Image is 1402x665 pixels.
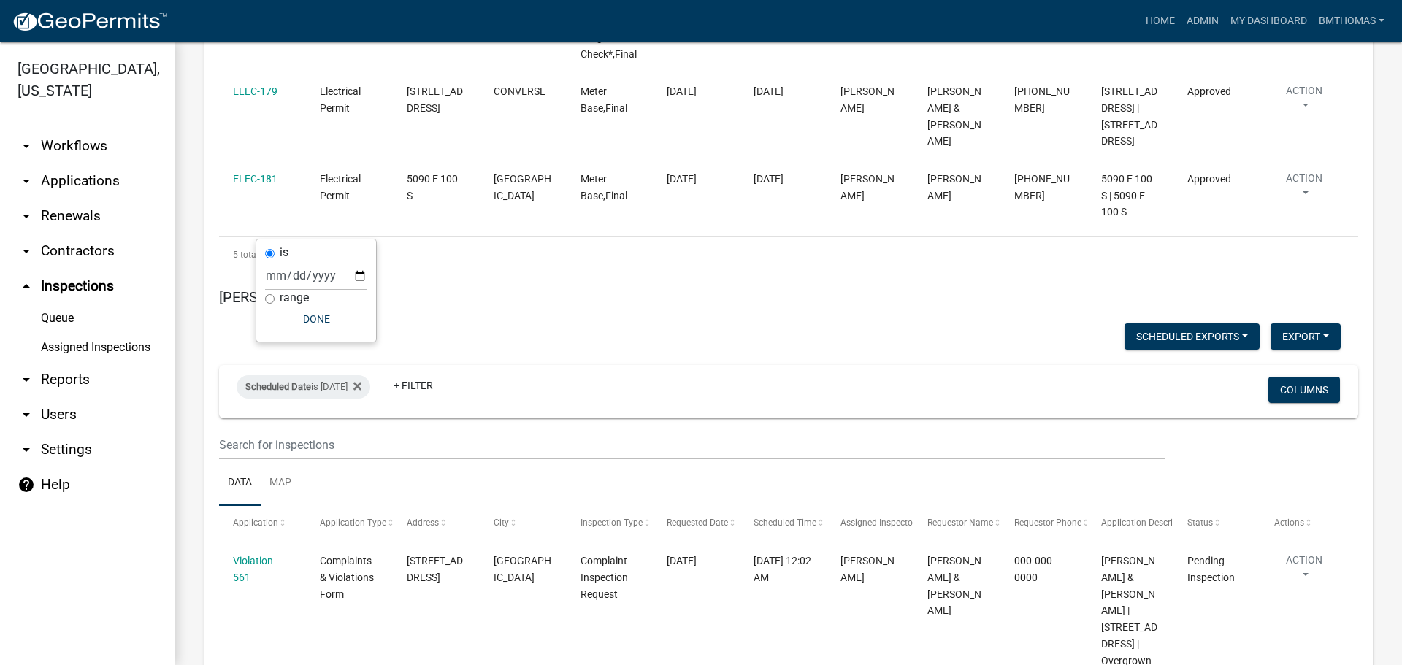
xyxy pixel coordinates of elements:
div: 5 total [219,237,1358,273]
div: [DATE] [754,171,812,188]
span: Daniel & Ellen Harshman [927,555,981,616]
span: 9131 STATE ROAD 18 [407,85,463,114]
span: Requested Date [667,518,728,528]
span: Pending Inspection [1187,555,1235,583]
span: Geoffrey & Christina Wyrick [927,85,981,147]
datatable-header-cell: Status [1173,506,1260,541]
a: + Filter [382,372,445,399]
span: Electrical Permit [320,173,361,201]
datatable-header-cell: Requestor Name [913,506,1000,541]
button: Export [1271,323,1341,350]
span: 765-206-1322 [1014,173,1070,201]
label: is [280,247,288,258]
span: Meter Base,Final [581,85,627,114]
span: CONVERSE [494,85,545,97]
button: Action [1274,83,1334,120]
span: Address [407,518,439,528]
a: bmthomas [1313,7,1390,35]
button: Action [1274,171,1334,207]
span: 5090 E 100 S [407,173,458,201]
span: DENVER [494,555,551,583]
span: Inspection Type [581,518,643,528]
a: Map [261,460,300,507]
span: Electrical Permit [320,85,361,114]
span: 09/05/2025 [667,555,697,566]
i: help [18,476,35,493]
span: 08/18/2025 [667,85,697,97]
button: Action [1274,553,1334,589]
i: arrow_drop_down [18,406,35,423]
datatable-header-cell: Address [393,506,480,541]
span: Actions [1274,518,1304,528]
span: Application [233,518,278,528]
span: 765-603-9309 [1014,85,1070,114]
input: Search for inspections [219,430,1165,460]
a: Violation-561 [233,555,276,583]
span: Requestor Name [927,518,993,528]
span: Scheduled Date [245,381,311,392]
span: Kenny Burton [840,173,895,201]
span: Kenny Burton [840,85,895,114]
datatable-header-cell: Requestor Phone [1000,506,1087,541]
a: Data [219,460,261,507]
datatable-header-cell: Actions [1260,506,1347,541]
span: PERU [494,173,551,201]
datatable-header-cell: Scheduled Time [740,506,827,541]
span: Complaint Inspection Request [581,555,628,600]
datatable-header-cell: Application [219,506,306,541]
i: arrow_drop_down [18,137,35,155]
label: range [280,292,309,304]
datatable-header-cell: City [480,506,567,541]
span: Approved [1187,173,1231,185]
datatable-header-cell: Requested Date [653,506,740,541]
div: [DATE] [754,83,812,100]
span: Complaints & Violations Form [320,555,374,600]
span: 5090 E 100 S | 5090 E 100 S [1101,173,1152,218]
button: Columns [1268,377,1340,403]
a: ELEC-181 [233,173,277,185]
span: 2510 E CHILI CEMETERY RD [407,555,463,583]
i: arrow_drop_up [18,277,35,295]
span: 9131 E State Road 18 | 9131 STATE ROAD 18 [1101,85,1157,147]
span: Approved [1187,85,1231,97]
datatable-header-cell: Application Type [306,506,393,541]
span: Assigned Inspector [840,518,916,528]
span: Application Type [320,518,386,528]
span: Requestor Phone [1014,518,1081,528]
div: [DATE] 12:02 AM [754,553,812,586]
a: Admin [1181,7,1225,35]
h5: [PERSON_NAME] [219,288,1358,306]
div: is [DATE] [237,375,370,399]
i: arrow_drop_down [18,441,35,458]
span: Status [1187,518,1213,528]
a: My Dashboard [1225,7,1313,35]
datatable-header-cell: Inspection Type [566,506,653,541]
span: Brooklyn Thomas [840,555,895,583]
i: arrow_drop_down [18,371,35,388]
button: Scheduled Exports [1125,323,1260,350]
a: Home [1140,7,1181,35]
span: Application Description [1101,518,1193,528]
button: Done [265,306,367,332]
i: arrow_drop_down [18,207,35,225]
span: Meter Base,Final [581,173,627,201]
datatable-header-cell: Application Description [1087,506,1173,541]
a: ELEC-179 [233,85,277,97]
span: 08/18/2025 [667,173,697,185]
span: 000-000-0000 [1014,555,1055,583]
i: arrow_drop_down [18,172,35,190]
span: City [494,518,509,528]
span: Jim Smith [927,173,981,201]
span: Scheduled Time [754,518,816,528]
datatable-header-cell: Assigned Inspector [827,506,913,541]
i: arrow_drop_down [18,242,35,260]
